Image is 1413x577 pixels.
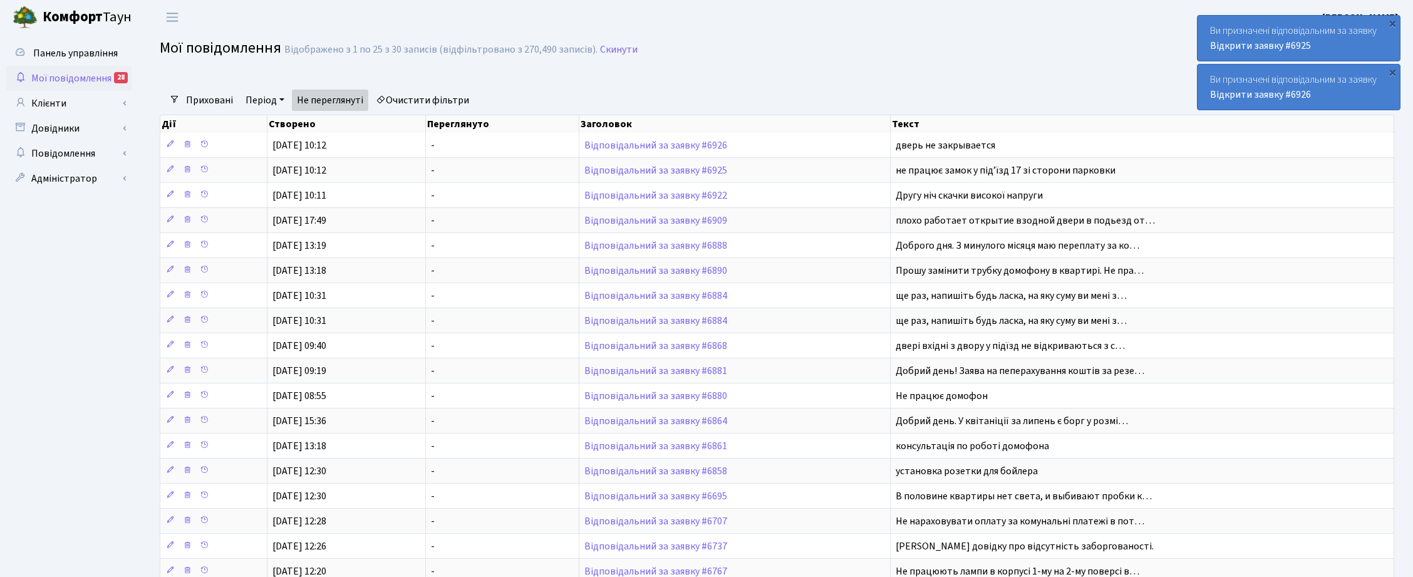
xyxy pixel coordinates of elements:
[6,141,132,166] a: Повідомлення
[272,414,326,428] span: [DATE] 15:36
[13,5,38,30] img: logo.png
[160,37,281,59] span: Мої повідомлення
[1386,17,1399,29] div: ×
[272,189,326,202] span: [DATE] 10:11
[431,214,435,227] span: -
[600,44,638,56] a: Скинути
[584,389,727,403] a: Відповідальний за заявку #6880
[896,514,1144,528] span: Не нараховувати оплату за комунальні платежі в пот…
[896,164,1115,177] span: не працює замок у підʼїзд 17 зі сторони парковки
[431,364,435,378] span: -
[272,539,326,553] span: [DATE] 12:26
[157,7,188,28] button: Переключити навігацію
[584,164,727,177] a: Відповідальний за заявку #6925
[584,539,727,553] a: Відповідальний за заявку #6737
[431,314,435,328] span: -
[1322,11,1398,24] b: [PERSON_NAME]
[272,364,326,378] span: [DATE] 09:19
[896,539,1154,553] span: [PERSON_NAME] довідку про відсутність заборгованості.
[584,364,727,378] a: Відповідальний за заявку #6881
[272,489,326,503] span: [DATE] 12:30
[114,72,128,83] div: 28
[896,439,1049,453] span: консультація по роботі домофона
[896,214,1155,227] span: плохо работает открытие взодной двери в подьезд от…
[272,389,326,403] span: [DATE] 08:55
[33,46,118,60] span: Панель управління
[272,514,326,528] span: [DATE] 12:28
[431,189,435,202] span: -
[584,339,727,353] a: Відповідальний за заявку #6868
[284,44,598,56] div: Відображено з 1 по 25 з 30 записів (відфільтровано з 270,490 записів).
[896,389,988,403] span: Не працює домофон
[6,166,132,191] a: Адміністратор
[584,464,727,478] a: Відповідальний за заявку #6858
[584,439,727,453] a: Відповідальний за заявку #6861
[6,66,132,91] a: Мої повідомлення28
[896,464,1038,478] span: установка розетки для бойлера
[896,264,1144,278] span: Прошу замінити трубку домофону в квартирі. Не пра…
[896,189,1043,202] span: Другу ніч скачки високої напруги
[431,264,435,278] span: -
[1386,66,1399,78] div: ×
[6,116,132,141] a: Довідники
[292,90,368,111] a: Не переглянуті
[431,289,435,303] span: -
[426,115,580,133] th: Переглянуто
[181,90,238,111] a: Приховані
[272,464,326,478] span: [DATE] 12:30
[584,414,727,428] a: Відповідальний за заявку #6864
[272,439,326,453] span: [DATE] 13:18
[272,289,326,303] span: [DATE] 10:31
[584,138,727,152] a: Відповідальний за заявку #6926
[272,138,326,152] span: [DATE] 10:12
[1210,39,1311,53] a: Відкрити заявку #6925
[267,115,426,133] th: Створено
[1322,10,1398,25] a: [PERSON_NAME]
[896,289,1127,303] span: ще раз, напишіть будь ласка, на яку суму ви мені з…
[584,289,727,303] a: Відповідальний за заявку #6884
[431,339,435,353] span: -
[896,339,1125,353] span: двері вхідні з двору у підїзд не відкриваються з с…
[272,164,326,177] span: [DATE] 10:12
[272,314,326,328] span: [DATE] 10:31
[1210,88,1311,101] a: Відкрити заявку #6926
[896,364,1144,378] span: Добрий день! Заява на пеперахування коштів за резе…
[431,389,435,403] span: -
[584,239,727,252] a: Відповідальний за заявку #6888
[431,164,435,177] span: -
[272,264,326,278] span: [DATE] 13:18
[584,314,727,328] a: Відповідальний за заявку #6884
[241,90,289,111] a: Період
[896,138,995,152] span: дверь не закрывается
[431,514,435,528] span: -
[431,138,435,152] span: -
[272,339,326,353] span: [DATE] 09:40
[584,264,727,278] a: Відповідальний за заявку #6890
[272,239,326,252] span: [DATE] 13:19
[896,239,1139,252] span: Доброго дня. З минулого місяця маю переплату за ко…
[584,514,727,528] a: Відповідальний за заявку #6707
[431,489,435,503] span: -
[896,414,1128,428] span: Добрий день. У квітаніції за липень є борг у розмі…
[584,214,727,227] a: Відповідальний за заявку #6909
[43,7,103,27] b: Комфорт
[431,539,435,553] span: -
[1198,16,1400,61] div: Ви призначені відповідальним за заявку
[431,464,435,478] span: -
[6,91,132,116] a: Клієнти
[31,71,111,85] span: Мої повідомлення
[160,115,267,133] th: Дії
[579,115,891,133] th: Заголовок
[272,214,326,227] span: [DATE] 17:49
[891,115,1394,133] th: Текст
[584,189,727,202] a: Відповідальний за заявку #6922
[584,489,727,503] a: Відповідальний за заявку #6695
[371,90,474,111] a: Очистити фільтри
[431,414,435,428] span: -
[431,239,435,252] span: -
[896,489,1152,503] span: В половине квартиры нет света, и выбивают пробки к…
[896,314,1127,328] span: ще раз, напишіть будь ласка, на яку суму ви мені з…
[1198,65,1400,110] div: Ви призначені відповідальним за заявку
[43,7,132,28] span: Таун
[431,439,435,453] span: -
